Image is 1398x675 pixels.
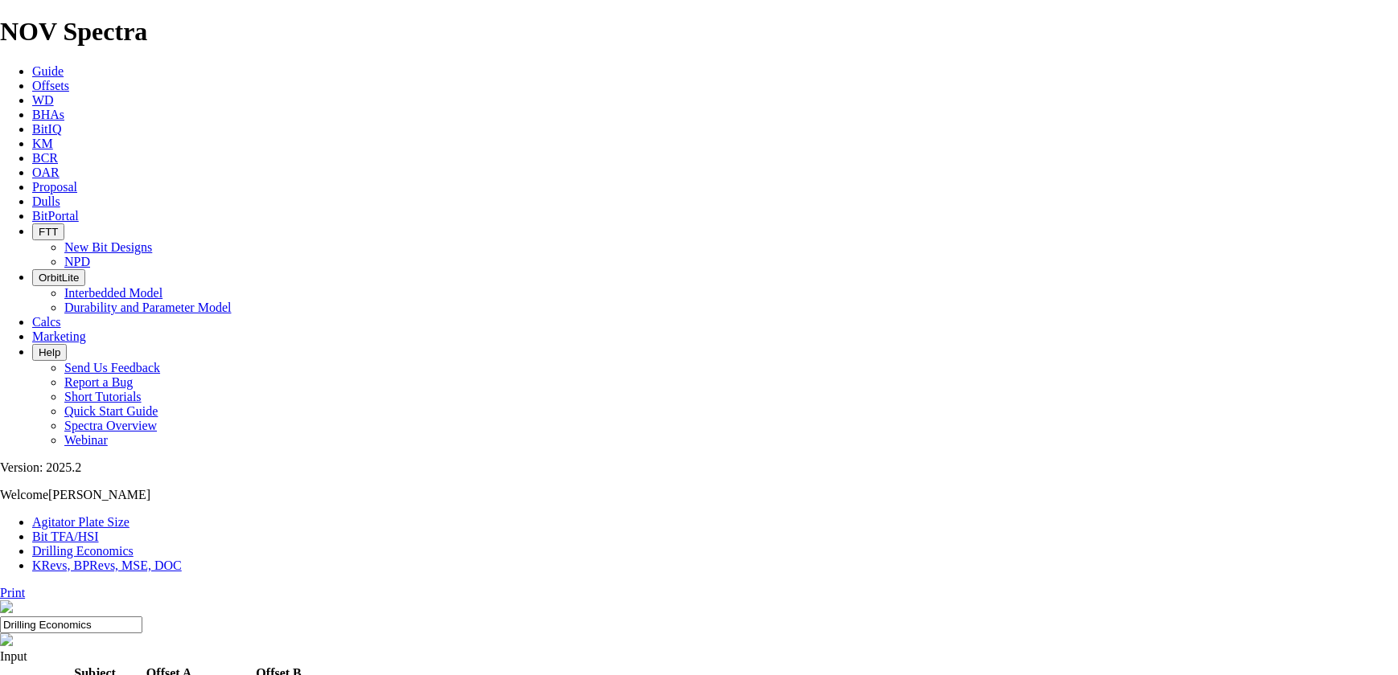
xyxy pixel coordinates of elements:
[32,108,64,121] a: BHAs
[32,544,134,558] a: Drilling Economics
[64,361,160,374] a: Send Us Feedback
[64,255,90,268] a: NPD
[32,269,85,286] button: OrbitLite
[64,286,162,300] a: Interbedded Model
[32,223,64,240] button: FTT
[32,137,53,150] a: KM
[32,93,54,107] a: WD
[32,151,58,165] a: BCR
[32,79,69,92] a: Offsets
[64,240,152,254] a: New Bit Designs
[32,122,61,136] a: BitIQ
[64,301,232,314] a: Durability and Parameter Model
[39,272,79,284] span: OrbitLite
[64,404,158,418] a: Quick Start Guide
[32,180,77,194] a: Proposal
[32,315,61,329] a: Calcs
[32,515,130,529] a: Agitator Plate Size
[32,558,182,572] a: KRevs, BPRevs, MSE, DOC
[32,166,60,179] a: OAR
[64,419,157,432] a: Spectra Overview
[64,375,133,389] a: Report a Bug
[64,390,142,403] a: Short Tutorials
[64,433,108,447] a: Webinar
[32,209,79,223] a: BitPortal
[32,329,86,343] a: Marketing
[32,194,60,208] a: Dulls
[32,530,99,543] a: Bit TFA/HSI
[32,344,67,361] button: Help
[32,64,64,78] a: Guide
[39,226,58,238] span: FTT
[48,488,150,501] span: [PERSON_NAME]
[39,346,60,358] span: Help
